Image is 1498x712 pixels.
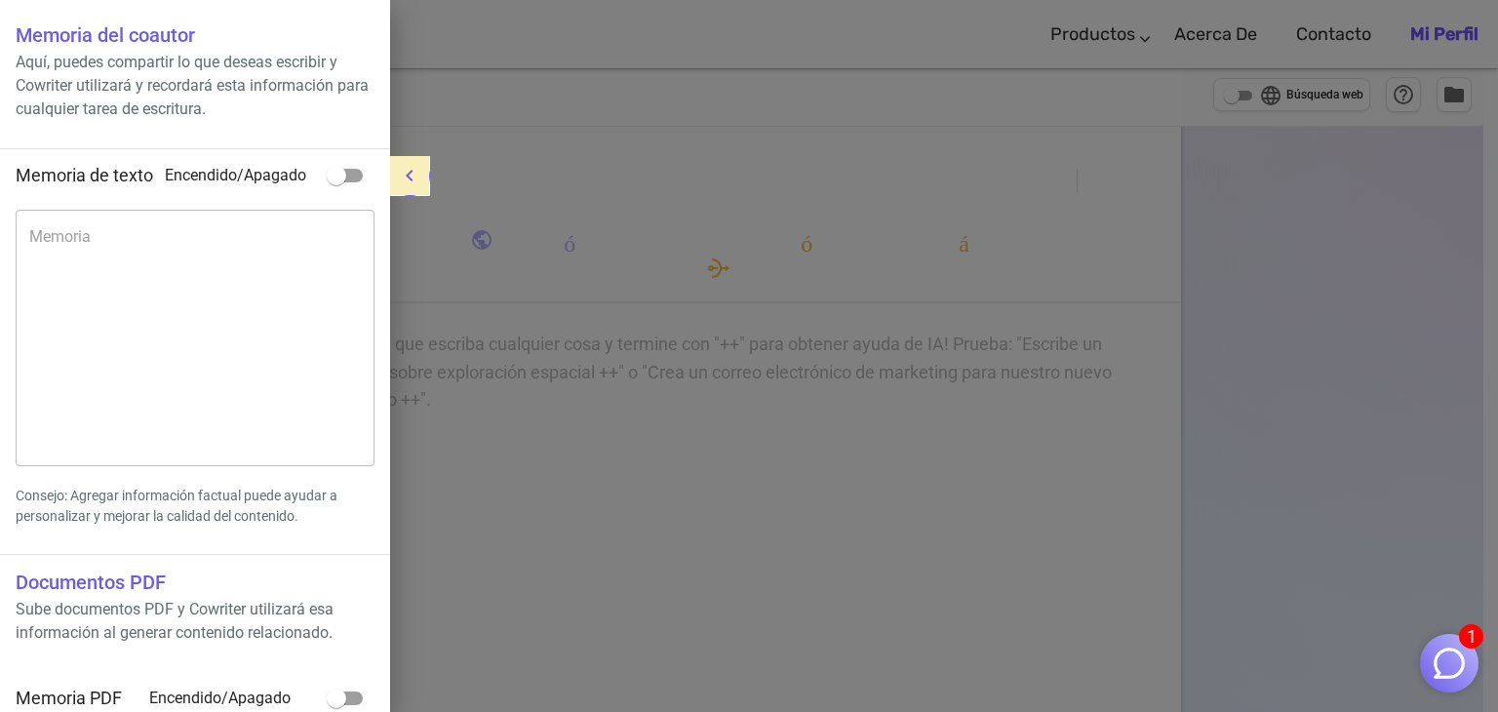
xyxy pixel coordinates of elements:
font: 1 [1467,626,1477,647]
font: Documentos PDF [16,571,166,594]
font: Memoria de texto [16,165,153,185]
font: Memoria del coautor [16,23,195,47]
img: Cerrar chat [1431,645,1468,682]
font: Aquí, puedes compartir lo que deseas escribir y Cowriter utilizará y recordará esta información p... [16,53,369,118]
button: menú [390,156,429,195]
font: Sube documentos PDF y Cowriter utilizará esa información al generar contenido relacionado. [16,600,334,642]
font: Encendido/Apagado [149,689,291,707]
font: Encendido/Apagado [165,166,306,184]
font: Memoria PDF [16,688,122,708]
font: Consejo: Agregar información factual puede ayudar a personalizar y mejorar la calidad del contenido. [16,488,337,524]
